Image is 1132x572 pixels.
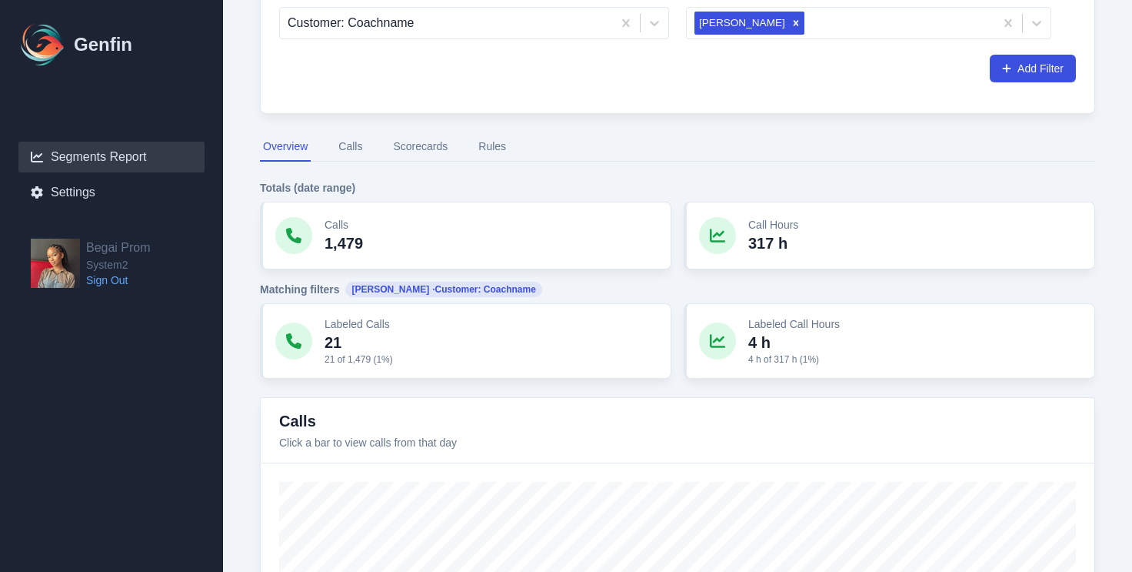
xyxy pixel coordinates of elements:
[260,282,1095,297] h4: Matching filters
[260,180,1095,196] h4: Totals (date range)
[18,177,205,208] a: Settings
[86,239,151,257] h2: Begai Prom
[390,132,451,162] button: Scorecards
[279,410,457,432] h3: Calls
[748,232,798,254] p: 317 h
[475,132,509,162] button: Rules
[325,316,393,332] p: Labeled Calls
[748,332,840,353] p: 4 h
[325,353,393,366] p: 21 of 1,479 (1%)
[74,32,132,57] h1: Genfin
[279,435,457,450] p: Click a bar to view calls from that day
[748,353,840,366] p: 4 h of 317 h (1%)
[335,132,365,162] button: Calls
[748,217,798,232] p: Call Hours
[18,142,205,172] a: Segments Report
[325,232,363,254] p: 1,479
[325,332,393,353] p: 21
[694,12,787,35] div: [PERSON_NAME]
[31,239,80,288] img: Begai Prom
[748,316,840,332] p: Labeled Call Hours
[325,217,363,232] p: Calls
[86,257,151,273] span: System2
[432,283,536,296] span: · Customer: Coachname
[787,12,804,35] div: Remove Jayme Byrd
[260,132,311,162] button: Overview
[86,273,151,288] a: Sign Out
[18,20,68,69] img: Logo
[345,282,541,297] span: [PERSON_NAME]
[990,55,1076,82] button: Add Filter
